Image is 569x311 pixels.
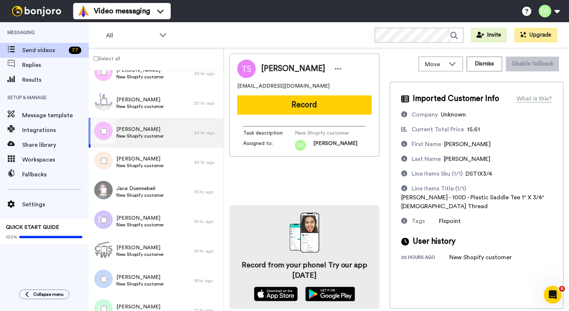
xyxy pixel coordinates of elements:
img: playstore [305,287,355,301]
div: 20 hr. ago [194,100,220,106]
img: appstore [254,287,298,301]
span: 6 [559,286,565,292]
div: What is this? [517,94,552,103]
span: Flxpoint [439,218,461,224]
span: [EMAIL_ADDRESS][DOMAIN_NAME] [237,82,330,90]
div: Line Items Title (1/1) [412,184,466,193]
div: 20 hr. ago [194,130,220,136]
span: Message template [22,111,89,120]
img: dr.png [295,140,306,151]
span: New Shopify customer [116,163,164,169]
span: [PERSON_NAME] [116,274,164,281]
button: Invite [471,28,507,43]
span: All [106,31,156,40]
input: Select all [93,56,98,61]
span: Integrations [22,126,89,135]
div: 19 hr. ago [194,189,220,195]
span: Task description : [243,129,295,137]
span: New Shopify customer [116,133,164,139]
span: [PERSON_NAME] [444,141,491,147]
span: Send videos [22,46,66,55]
span: New Shopify customer [295,129,365,137]
h4: Record from your phone! Try our app [DATE] [237,260,372,281]
div: 20 hr. ago [194,159,220,165]
span: Fallbacks [22,170,89,179]
span: [PERSON_NAME] - 100D - Plastic Saddle Tee 1" X 3/4" [DEMOGRAPHIC_DATA] Thread [401,195,544,209]
button: Dismiss [467,57,502,71]
span: [PERSON_NAME] [444,156,490,162]
span: [PERSON_NAME] [116,214,164,222]
span: [PERSON_NAME] [116,67,164,74]
span: 15.61 [467,126,480,132]
span: 100% [6,234,17,240]
iframe: Intercom live chat [544,286,562,304]
span: [PERSON_NAME] [116,155,164,163]
span: New Shopify customer [116,251,164,257]
span: [PERSON_NAME] [116,303,164,311]
span: QUICK START GUIDE [6,225,59,230]
span: DST1X3/4 [466,171,492,177]
span: New Shopify customer [116,192,164,198]
span: Workspaces [22,155,89,164]
div: 20 hr. ago [194,71,220,77]
button: Upgrade [514,28,557,43]
button: Collapse menu [19,290,69,299]
div: Tags [412,217,425,226]
span: Move [425,60,445,69]
span: Share library [22,141,89,149]
div: 19 hr. ago [194,219,220,224]
span: Jace Duennebeil [116,185,164,192]
div: New Shopify customer [449,253,512,262]
button: Record [237,95,372,115]
img: Image of Tracy Sacia [237,60,256,78]
span: [PERSON_NAME] [313,140,357,151]
button: Disable fallback [506,57,559,71]
img: bj-logo-header-white.svg [9,6,64,16]
div: 19 hr. ago [194,248,220,254]
div: Current Total Price [412,125,464,134]
div: First Name [412,140,441,149]
span: Video messaging [94,6,150,16]
span: [PERSON_NAME] [116,96,164,104]
img: vm-color.svg [78,5,89,17]
div: 20 hours ago [401,254,449,262]
div: Line Items Sku (1/1) [412,169,463,178]
div: Company [412,110,438,119]
span: Settings [22,200,89,209]
span: Assigned to: [243,140,295,151]
span: New Shopify customer [116,281,164,287]
span: [PERSON_NAME] [116,244,164,251]
span: New Shopify customer [116,74,164,80]
img: download [290,213,319,253]
div: 77 [69,47,81,54]
span: Unknown [441,112,466,118]
label: Select all [89,54,120,63]
span: User history [413,236,456,247]
span: New Shopify customer [116,104,164,109]
span: Imported Customer Info [413,93,499,104]
span: New Shopify customer [116,222,164,228]
div: 18 hr. ago [194,278,220,284]
span: [PERSON_NAME] [261,63,325,74]
span: Results [22,75,89,84]
span: Replies [22,61,89,70]
span: Collapse menu [33,291,64,297]
div: Last Name [412,155,441,163]
span: [PERSON_NAME] [116,126,164,133]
